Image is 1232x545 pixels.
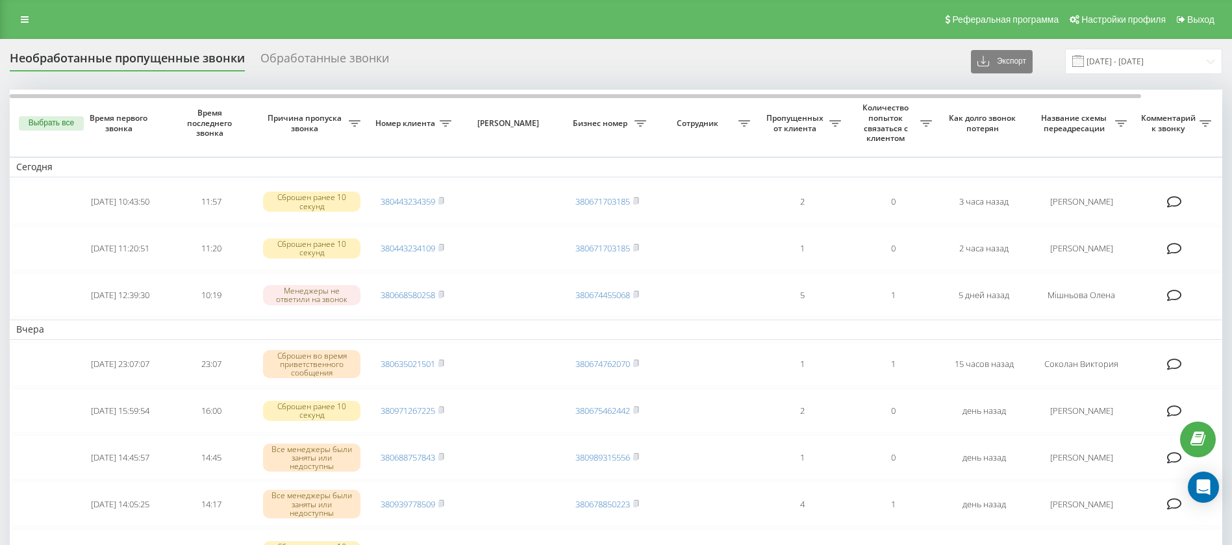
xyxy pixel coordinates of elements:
[575,405,630,416] a: 380675462442
[381,358,435,370] a: 380635021501
[938,482,1029,526] td: день назад
[1036,113,1115,133] span: Название схемы переадресации
[381,451,435,463] a: 380688757843
[938,342,1029,387] td: 15 часов назад
[848,273,938,317] td: 1
[952,14,1059,25] span: Реферальная программа
[763,113,829,133] span: Пропущенных от клиента
[75,227,166,271] td: [DATE] 11:20:51
[166,342,257,387] td: 23:07
[75,180,166,224] td: [DATE] 10:43:50
[1029,180,1133,224] td: [PERSON_NAME]
[1188,472,1219,503] div: Open Intercom Messenger
[263,238,360,258] div: Сброшен ранее 10 секунд
[575,358,630,370] a: 380674762070
[1029,435,1133,479] td: [PERSON_NAME]
[848,180,938,224] td: 0
[75,435,166,479] td: [DATE] 14:45:57
[381,289,435,301] a: 380668580258
[1029,227,1133,271] td: [PERSON_NAME]
[381,498,435,510] a: 380939778509
[757,227,848,271] td: 1
[381,242,435,254] a: 380443234109
[1029,342,1133,387] td: Соколан Виктория
[1140,113,1200,133] span: Комментарий к звонку
[263,444,360,472] div: Все менеджеры были заняты или недоступны
[1029,388,1133,433] td: [PERSON_NAME]
[575,242,630,254] a: 380671703185
[263,113,349,133] span: Причина пропуска звонка
[938,227,1029,271] td: 2 часа назад
[166,482,257,526] td: 14:17
[263,285,360,305] div: Менеджеры не ответили на звонок
[848,227,938,271] td: 0
[575,196,630,207] a: 380671703185
[10,51,245,71] div: Необработанные пропущенные звонки
[85,113,155,133] span: Время первого звонка
[263,350,360,379] div: Сброшен во время приветственного сообщения
[263,192,360,211] div: Сброшен ранее 10 секунд
[757,273,848,317] td: 5
[373,118,440,129] span: Номер клиента
[166,180,257,224] td: 11:57
[166,227,257,271] td: 11:20
[938,273,1029,317] td: 5 дней назад
[75,273,166,317] td: [DATE] 12:39:30
[1029,273,1133,317] td: Мішньова Олена
[757,342,848,387] td: 1
[938,388,1029,433] td: день назад
[1029,482,1133,526] td: [PERSON_NAME]
[971,50,1033,73] button: Экспорт
[575,498,630,510] a: 380678850223
[757,180,848,224] td: 2
[848,482,938,526] td: 1
[757,435,848,479] td: 1
[1081,14,1166,25] span: Настройки профиля
[938,435,1029,479] td: день назад
[166,435,257,479] td: 14:45
[568,118,635,129] span: Бизнес номер
[75,388,166,433] td: [DATE] 15:59:54
[381,405,435,416] a: 380971267225
[575,451,630,463] a: 380989315556
[659,118,738,129] span: Сотрудник
[263,401,360,420] div: Сброшен ранее 10 секунд
[575,289,630,301] a: 380674455068
[949,113,1019,133] span: Как долго звонок потерян
[757,482,848,526] td: 4
[166,273,257,317] td: 10:19
[848,435,938,479] td: 0
[75,342,166,387] td: [DATE] 23:07:07
[176,108,246,138] span: Время последнего звонка
[260,51,389,71] div: Обработанные звонки
[381,196,435,207] a: 380443234359
[848,388,938,433] td: 0
[757,388,848,433] td: 2
[469,118,551,129] span: [PERSON_NAME]
[848,342,938,387] td: 1
[938,180,1029,224] td: 3 часа назад
[263,490,360,518] div: Все менеджеры были заняты или недоступны
[854,103,920,143] span: Количество попыток связаться с клиентом
[19,116,84,131] button: Выбрать все
[166,388,257,433] td: 16:00
[75,482,166,526] td: [DATE] 14:05:25
[1187,14,1214,25] span: Выход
